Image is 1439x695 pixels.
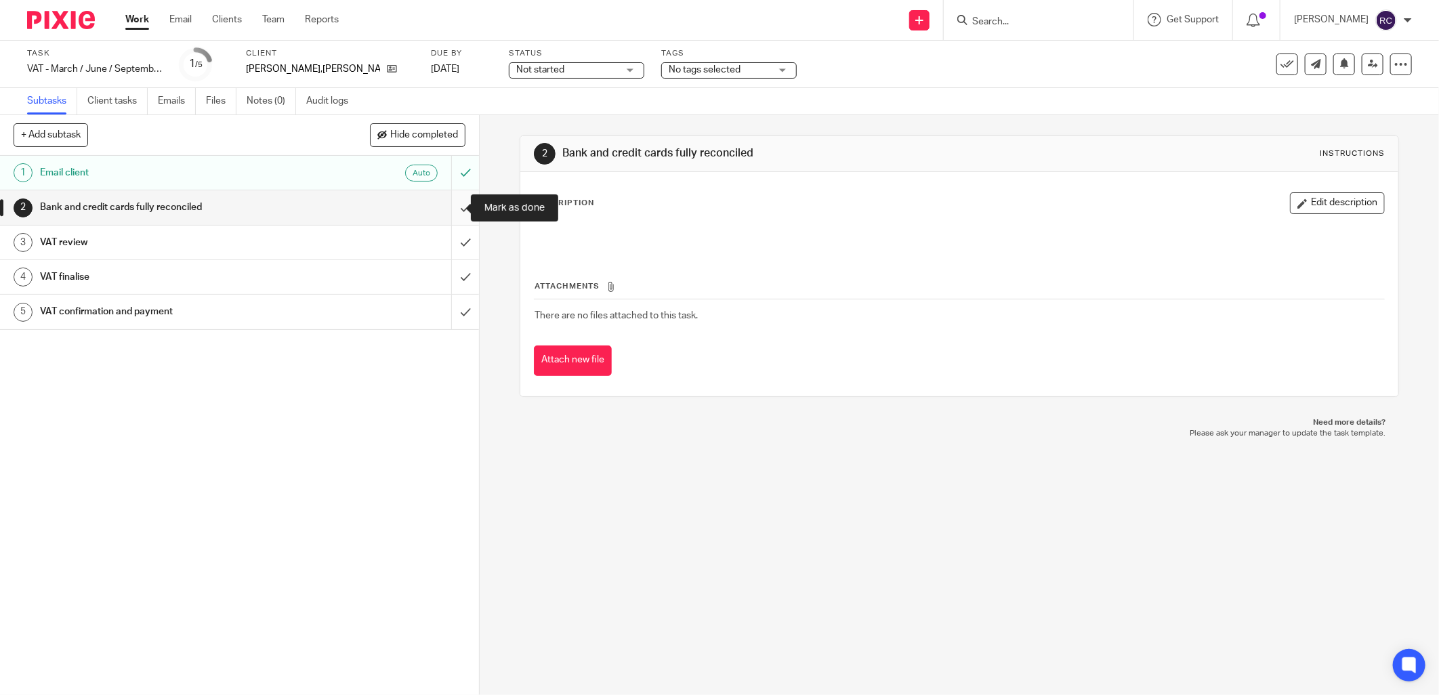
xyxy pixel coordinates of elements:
[1294,13,1369,26] p: [PERSON_NAME]
[533,417,1385,428] p: Need more details?
[534,345,612,376] button: Attach new file
[534,198,594,209] p: Description
[1320,148,1385,159] div: Instructions
[87,88,148,114] a: Client tasks
[306,88,358,114] a: Audit logs
[563,146,988,161] h1: Bank and credit cards fully reconciled
[206,88,236,114] a: Files
[189,56,203,72] div: 1
[14,233,33,252] div: 3
[534,143,556,165] div: 2
[14,198,33,217] div: 2
[431,48,492,59] label: Due by
[40,163,306,183] h1: Email client
[212,13,242,26] a: Clients
[246,48,414,59] label: Client
[40,267,306,287] h1: VAT finalise
[390,130,458,141] span: Hide completed
[169,13,192,26] a: Email
[1375,9,1397,31] img: svg%3E
[14,123,88,146] button: + Add subtask
[370,123,465,146] button: Hide completed
[535,311,698,320] span: There are no files attached to this task.
[27,88,77,114] a: Subtasks
[305,13,339,26] a: Reports
[1167,15,1219,24] span: Get Support
[246,62,380,76] p: [PERSON_NAME],[PERSON_NAME]
[40,301,306,322] h1: VAT confirmation and payment
[27,62,163,76] div: VAT - March / June / September / December
[195,61,203,68] small: /5
[971,16,1093,28] input: Search
[669,65,741,75] span: No tags selected
[14,268,33,287] div: 4
[40,197,306,217] h1: Bank and credit cards fully reconciled
[516,65,564,75] span: Not started
[27,48,163,59] label: Task
[14,163,33,182] div: 1
[431,64,459,74] span: [DATE]
[14,303,33,322] div: 5
[27,11,95,29] img: Pixie
[661,48,797,59] label: Tags
[125,13,149,26] a: Work
[405,165,438,182] div: Auto
[509,48,644,59] label: Status
[1290,192,1385,214] button: Edit description
[533,428,1385,439] p: Please ask your manager to update the task template.
[247,88,296,114] a: Notes (0)
[535,282,600,290] span: Attachments
[40,232,306,253] h1: VAT review
[262,13,285,26] a: Team
[158,88,196,114] a: Emails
